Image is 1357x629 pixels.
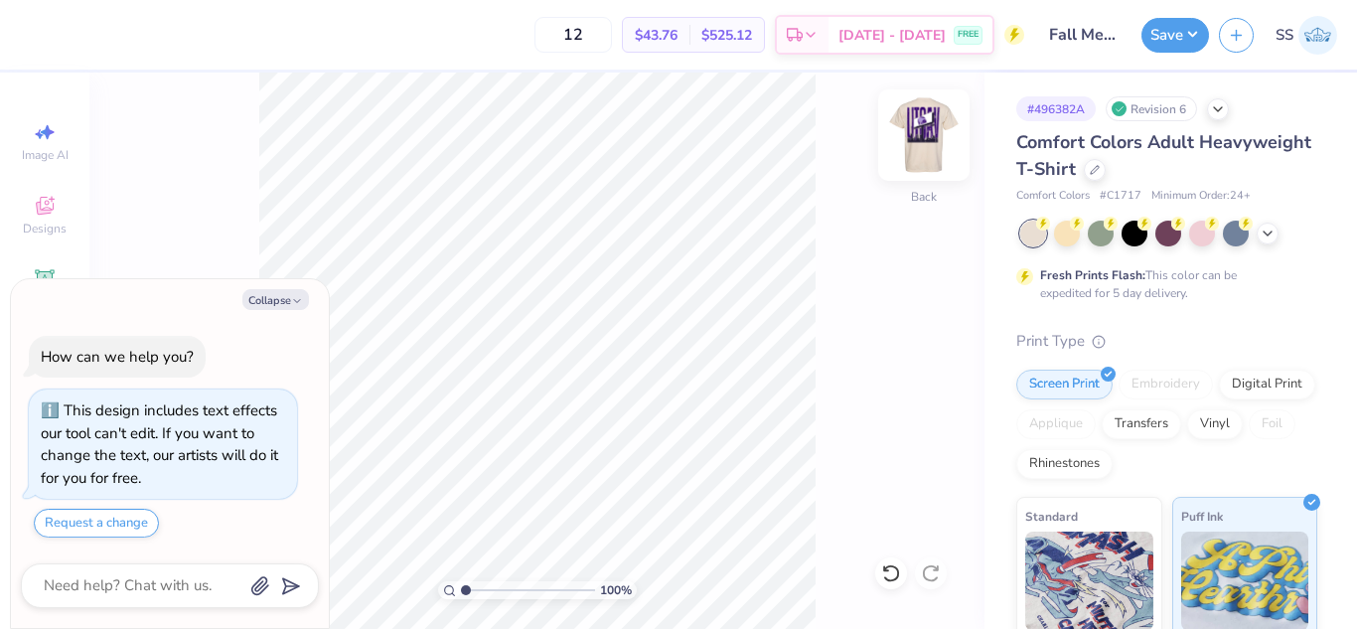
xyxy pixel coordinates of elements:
[1016,409,1096,439] div: Applique
[1025,506,1078,527] span: Standard
[1276,24,1293,47] span: SS
[701,25,752,46] span: $525.12
[1016,188,1090,205] span: Comfort Colors
[1016,330,1317,353] div: Print Type
[1016,96,1096,121] div: # 496382A
[1100,188,1141,205] span: # C1717
[1181,506,1223,527] span: Puff Ink
[1187,409,1243,439] div: Vinyl
[22,147,69,163] span: Image AI
[1016,130,1311,181] span: Comfort Colors Adult Heavyweight T-Shirt
[1151,188,1251,205] span: Minimum Order: 24 +
[1276,16,1337,55] a: SS
[958,28,979,42] span: FREE
[41,400,278,488] div: This design includes text effects our tool can't edit. If you want to change the text, our artist...
[1016,370,1113,399] div: Screen Print
[1040,267,1145,283] strong: Fresh Prints Flash:
[635,25,678,46] span: $43.76
[1034,15,1131,55] input: Untitled Design
[1219,370,1315,399] div: Digital Print
[1016,449,1113,479] div: Rhinestones
[838,25,946,46] span: [DATE] - [DATE]
[600,581,632,599] span: 100 %
[41,347,194,367] div: How can we help you?
[23,221,67,236] span: Designs
[1141,18,1209,53] button: Save
[534,17,612,53] input: – –
[1102,409,1181,439] div: Transfers
[884,95,964,175] img: Back
[1119,370,1213,399] div: Embroidery
[34,509,159,538] button: Request a change
[242,289,309,310] button: Collapse
[1106,96,1197,121] div: Revision 6
[1298,16,1337,55] img: Sakshi Solanki
[1040,266,1284,302] div: This color can be expedited for 5 day delivery.
[1249,409,1295,439] div: Foil
[911,188,937,206] div: Back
